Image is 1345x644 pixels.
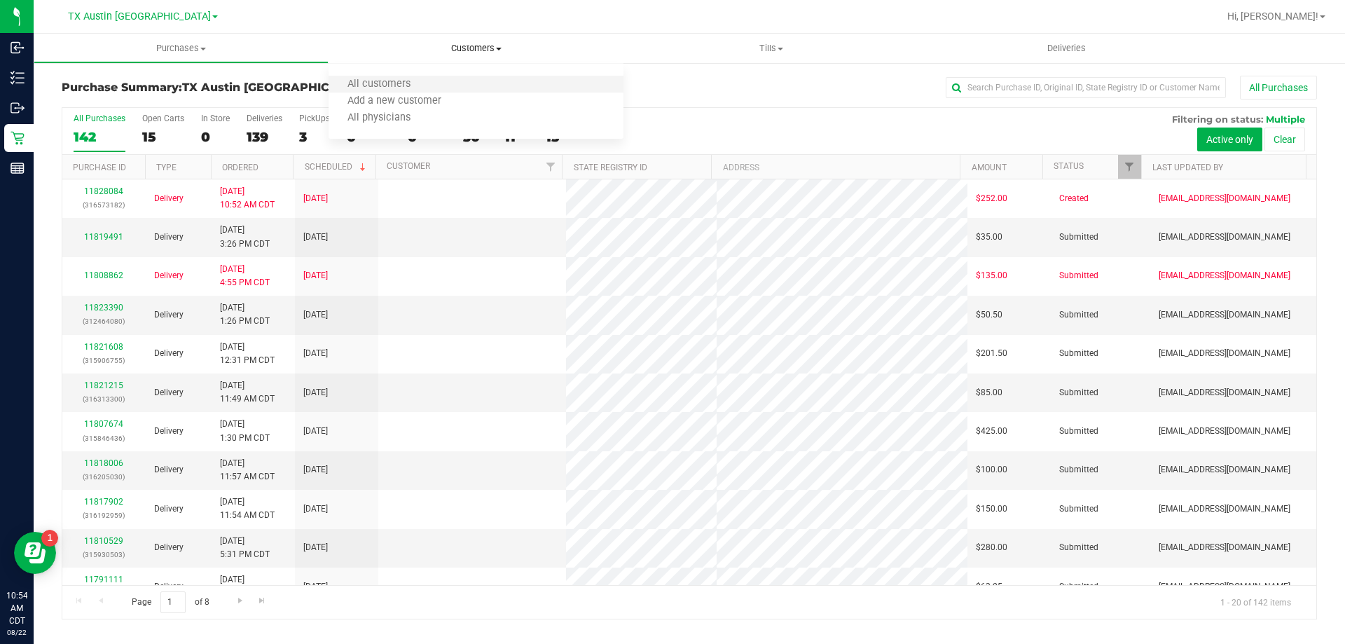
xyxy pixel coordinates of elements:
[71,548,137,561] p: (315930503)
[84,458,123,468] a: 11818006
[1159,386,1290,399] span: [EMAIL_ADDRESS][DOMAIN_NAME]
[299,129,330,145] div: 3
[976,425,1007,438] span: $425.00
[11,71,25,85] inline-svg: Inventory
[74,129,125,145] div: 142
[220,263,270,289] span: [DATE] 4:55 PM CDT
[976,347,1007,360] span: $201.50
[305,162,368,172] a: Scheduled
[711,155,960,179] th: Address
[84,536,123,546] a: 11810529
[1059,580,1098,594] span: Submitted
[71,392,137,406] p: (316313300)
[220,573,270,600] span: [DATE] 2:51 PM CDT
[1059,386,1098,399] span: Submitted
[976,386,1002,399] span: $85.00
[156,163,177,172] a: Type
[71,470,137,484] p: (316205030)
[574,163,647,172] a: State Registry ID
[34,42,328,55] span: Purchases
[34,34,329,63] a: Purchases
[84,419,123,429] a: 11807674
[1059,541,1098,554] span: Submitted
[1059,502,1098,516] span: Submitted
[220,495,275,522] span: [DATE] 11:54 AM CDT
[1159,308,1290,322] span: [EMAIL_ADDRESS][DOMAIN_NAME]
[1159,231,1290,244] span: [EMAIL_ADDRESS][DOMAIN_NAME]
[220,301,270,328] span: [DATE] 1:26 PM CDT
[68,11,211,22] span: TX Austin [GEOGRAPHIC_DATA]
[14,532,56,574] iframe: Resource center
[154,308,184,322] span: Delivery
[329,95,460,107] span: Add a new customer
[62,81,480,94] h3: Purchase Summary:
[1152,163,1223,172] a: Last Updated By
[1059,231,1098,244] span: Submitted
[329,112,429,124] span: All physicians
[154,463,184,477] span: Delivery
[303,425,328,438] span: [DATE]
[71,432,137,445] p: (315846436)
[972,163,1007,172] a: Amount
[11,161,25,175] inline-svg: Reports
[71,315,137,328] p: (312464080)
[1240,76,1317,100] button: All Purchases
[946,77,1226,98] input: Search Purchase ID, Original ID, State Registry ID or Customer Name...
[303,541,328,554] span: [DATE]
[1059,308,1098,322] span: Submitted
[1209,591,1302,612] span: 1 - 20 of 142 items
[154,347,184,360] span: Delivery
[41,530,58,547] iframe: Resource center unread badge
[182,81,372,94] span: TX Austin [GEOGRAPHIC_DATA]
[201,129,230,145] div: 0
[1028,42,1105,55] span: Deliveries
[201,114,230,123] div: In Store
[1059,463,1098,477] span: Submitted
[976,502,1007,516] span: $150.00
[1172,114,1263,125] span: Filtering on status:
[1159,425,1290,438] span: [EMAIL_ADDRESS][DOMAIN_NAME]
[142,129,184,145] div: 15
[6,627,27,638] p: 08/22
[387,161,430,171] a: Customer
[84,497,123,507] a: 11817902
[624,42,918,55] span: Tills
[329,78,429,90] span: All customers
[74,114,125,123] div: All Purchases
[71,509,137,522] p: (316192959)
[247,114,282,123] div: Deliveries
[154,580,184,594] span: Delivery
[84,303,123,313] a: 11823390
[220,535,270,561] span: [DATE] 5:31 PM CDT
[976,192,1007,205] span: $252.00
[623,34,918,63] a: Tills
[154,502,184,516] span: Delivery
[71,354,137,367] p: (315906755)
[6,589,27,627] p: 10:54 AM CDT
[1054,161,1084,171] a: Status
[220,457,275,484] span: [DATE] 11:57 AM CDT
[919,34,1214,63] a: Deliveries
[976,231,1002,244] span: $35.00
[1159,502,1290,516] span: [EMAIL_ADDRESS][DOMAIN_NAME]
[1059,347,1098,360] span: Submitted
[976,308,1002,322] span: $50.50
[220,418,270,444] span: [DATE] 1:30 PM CDT
[220,341,275,367] span: [DATE] 12:31 PM CDT
[252,591,273,610] a: Go to the last page
[303,386,328,399] span: [DATE]
[1197,128,1262,151] button: Active only
[230,591,250,610] a: Go to the next page
[976,463,1007,477] span: $100.00
[71,198,137,212] p: (316573182)
[329,34,623,63] a: Customers All customers Add a new customer All physicians
[120,591,221,613] span: Page of 8
[222,163,258,172] a: Ordered
[303,463,328,477] span: [DATE]
[84,186,123,196] a: 11828084
[329,42,623,55] span: Customers
[220,185,275,212] span: [DATE] 10:52 AM CDT
[1266,114,1305,125] span: Multiple
[84,270,123,280] a: 11808862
